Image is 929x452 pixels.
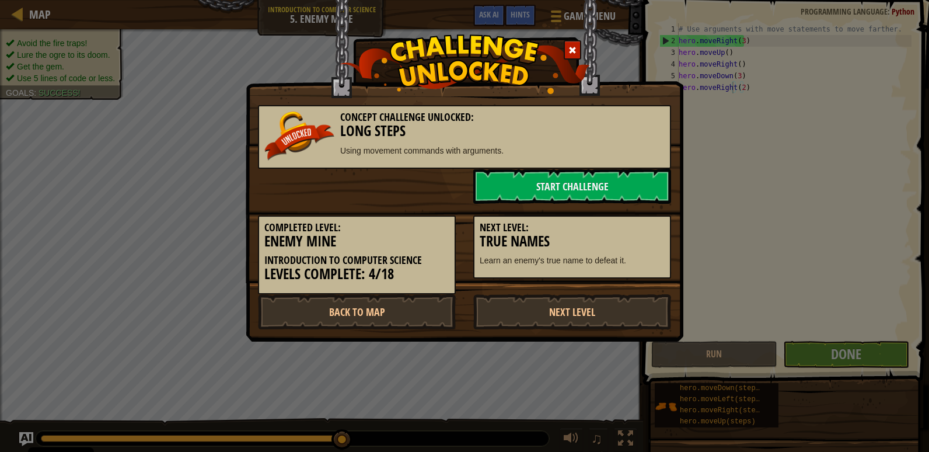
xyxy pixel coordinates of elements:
h3: Long Steps [264,123,665,139]
h3: True Names [480,234,665,249]
img: challenge_unlocked.png [340,34,590,94]
img: unlocked_banner.png [264,112,334,161]
h5: Introduction to Computer Science [264,255,449,266]
p: Using movement commands with arguments. [264,145,665,157]
a: Start Challenge [473,169,671,204]
h5: Completed Level: [264,222,449,234]
a: Back to Map [258,294,456,329]
a: Next Level [473,294,671,329]
h5: Next Level: [480,222,665,234]
h3: Levels Complete: 4/18 [264,266,449,282]
p: Learn an enemy's true name to defeat it. [480,255,665,266]
span: Concept Challenge Unlocked: [340,110,474,124]
h3: Enemy Mine [264,234,449,249]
